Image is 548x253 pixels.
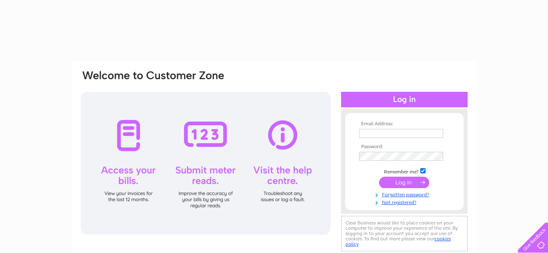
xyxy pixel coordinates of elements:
[357,167,452,175] td: Remember me?
[341,216,468,251] div: Clear Business would like to place cookies on your computer to improve your experience of the sit...
[359,198,452,206] a: Not registered?
[379,177,429,188] input: Submit
[359,190,452,198] a: Forgotten password?
[357,121,452,127] th: Email Address:
[346,236,451,247] a: cookies policy
[357,144,452,150] th: Password:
